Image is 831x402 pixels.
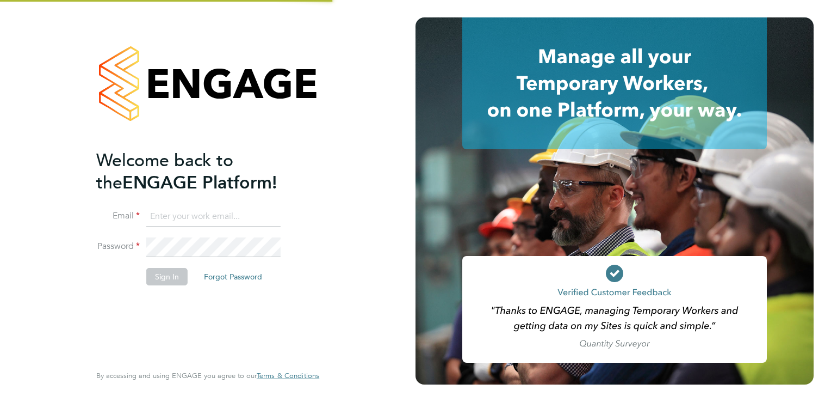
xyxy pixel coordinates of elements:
[96,210,140,222] label: Email
[257,371,319,380] a: Terms & Conditions
[96,371,319,380] span: By accessing and using ENGAGE you agree to our
[146,268,188,285] button: Sign In
[96,241,140,252] label: Password
[195,268,271,285] button: Forgot Password
[96,149,308,194] h2: ENGAGE Platform!
[96,150,233,193] span: Welcome back to the
[146,207,281,227] input: Enter your work email...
